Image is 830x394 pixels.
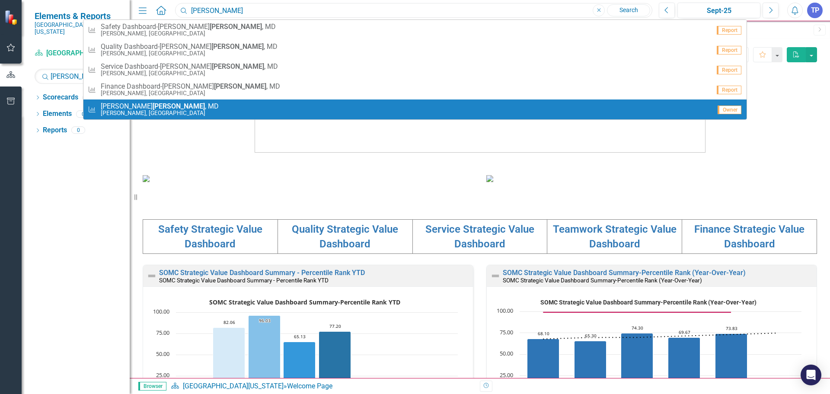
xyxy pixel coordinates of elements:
[101,70,278,77] small: [PERSON_NAME], [GEOGRAPHIC_DATA]
[153,102,205,110] strong: [PERSON_NAME]
[553,223,677,250] a: Teamwork Strategic Value Dashboard
[607,4,650,16] a: Search
[101,103,219,110] span: [PERSON_NAME] , MD
[679,329,690,335] text: 69.67
[717,26,741,35] span: Report
[585,333,597,339] text: 65.30
[425,223,534,250] a: Service Strategic Value Dashboard
[209,298,400,306] text: SOMC Strategic Value Dashboard Summary-Percentile Rank YTD
[294,333,306,340] text: 65.13
[35,48,121,58] a: [GEOGRAPHIC_DATA][US_STATE]
[35,11,121,21] span: Elements & Reports
[138,382,166,391] span: Browser
[677,3,760,18] button: Sept-25
[717,66,741,74] span: Report
[153,308,169,315] text: 100.00
[540,299,757,306] text: SOMC Strategic Value Dashboard Summary-Percentile Rank (Year-Over-Year)
[71,127,85,134] div: 0
[147,271,157,281] img: Not Defined
[500,371,513,379] text: 25.00
[101,63,278,70] span: Service Dashboard-[PERSON_NAME] , MD
[212,62,264,70] strong: [PERSON_NAME]
[717,46,741,54] span: Report
[158,223,262,250] a: Safety Strategic Value Dashboard
[486,175,493,182] img: download%20somc%20strategic%20values%20v2.png
[83,80,747,99] a: Finance Dashboard-[PERSON_NAME][PERSON_NAME], MD[PERSON_NAME], [GEOGRAPHIC_DATA]Report
[175,3,652,18] input: Search ClearPoint...
[292,223,398,250] a: Quality Strategic Value Dashboard
[503,277,702,284] small: SOMC Strategic Value Dashboard Summary-Percentile Rank (Year-Over-Year)
[101,50,278,57] small: [PERSON_NAME], [GEOGRAPHIC_DATA]
[83,40,747,60] a: Quality Dashboard-[PERSON_NAME][PERSON_NAME], MD[PERSON_NAME], [GEOGRAPHIC_DATA]Report
[807,3,823,18] button: TP
[259,317,271,324] text: 96.03
[4,10,19,25] img: ClearPoint Strategy
[171,381,473,391] div: »
[726,325,737,331] text: 73.83
[76,110,90,118] div: 0
[159,269,365,277] a: SOMC Strategic Value Dashboard Summary - Percentile Rank YTD
[183,382,284,390] a: [GEOGRAPHIC_DATA][US_STATE]
[801,365,821,385] div: Open Intercom Messenger
[680,6,757,16] div: Sept-25
[43,109,72,119] a: Elements
[143,175,150,182] img: download%20somc%20mission%20vision.png
[211,42,264,51] strong: [PERSON_NAME]
[329,323,341,329] text: 77.20
[35,69,121,84] input: Search Below...
[101,23,276,31] span: Safety Dashboard-[PERSON_NAME] , MD
[718,106,741,114] span: Owner
[101,30,276,37] small: [PERSON_NAME], [GEOGRAPHIC_DATA]
[159,277,329,284] small: SOMC Strategic Value Dashboard Summary - Percentile Rank YTD
[101,83,280,90] span: Finance Dashboard-[PERSON_NAME] , MD
[287,382,332,390] div: Welcome Page
[717,86,741,94] span: Report
[156,350,169,358] text: 50.00
[210,22,262,31] strong: [PERSON_NAME]
[83,99,747,119] a: [PERSON_NAME][PERSON_NAME], MD[PERSON_NAME], [GEOGRAPHIC_DATA]Owner
[538,330,549,336] text: 68.10
[35,21,121,35] small: [GEOGRAPHIC_DATA][US_STATE]
[500,349,513,357] text: 50.00
[83,20,747,40] a: Safety Dashboard-[PERSON_NAME][PERSON_NAME], MD[PERSON_NAME], [GEOGRAPHIC_DATA]Report
[500,328,513,336] text: 75.00
[542,311,733,314] g: Goal, series 2 of 3. Line with 6 data points.
[223,319,235,325] text: 82.06
[156,371,169,379] text: 25.00
[497,307,513,314] text: 100.00
[101,110,219,116] small: [PERSON_NAME], [GEOGRAPHIC_DATA]
[490,271,501,281] img: Not Defined
[43,125,67,135] a: Reports
[503,269,746,277] a: SOMC Strategic Value Dashboard Summary-Percentile Rank (Year-Over-Year)
[101,90,280,96] small: [PERSON_NAME], [GEOGRAPHIC_DATA]
[101,43,278,51] span: Quality Dashboard-[PERSON_NAME] , MD
[694,223,804,250] a: Finance Strategic Value Dashboard
[632,325,643,331] text: 74.30
[214,82,266,90] strong: [PERSON_NAME]
[43,93,78,103] a: Scorecards
[83,60,747,80] a: Service Dashboard-[PERSON_NAME][PERSON_NAME], MD[PERSON_NAME], [GEOGRAPHIC_DATA]Report
[156,329,169,336] text: 75.00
